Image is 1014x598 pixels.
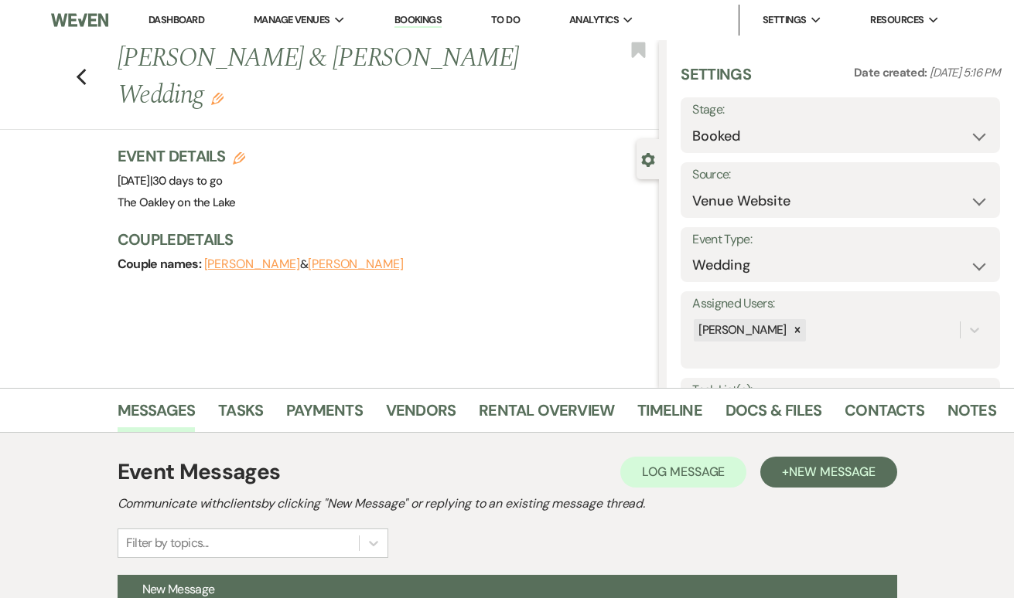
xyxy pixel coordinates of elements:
[641,151,655,166] button: Close lead details
[386,398,456,432] a: Vendors
[870,12,924,28] span: Resources
[118,173,223,189] span: [DATE]
[118,145,246,167] h3: Event Details
[118,40,545,114] h1: [PERSON_NAME] & [PERSON_NAME] Wedding
[211,91,224,105] button: Edit
[694,319,789,341] div: [PERSON_NAME]
[118,398,196,432] a: Messages
[118,229,644,250] h3: Couple Details
[118,195,236,210] span: The Oakley on the Lake
[204,257,404,272] span: &
[692,99,988,121] label: Stage:
[286,398,363,432] a: Payments
[394,13,442,28] a: Bookings
[947,398,996,432] a: Notes
[930,65,1000,80] span: [DATE] 5:16 PM
[126,534,209,552] div: Filter by topics...
[142,581,215,597] span: New Message
[150,173,223,189] span: |
[637,398,702,432] a: Timeline
[118,256,204,272] span: Couple names:
[726,398,821,432] a: Docs & Files
[479,398,614,432] a: Rental Overview
[491,13,520,26] a: To Do
[692,229,988,251] label: Event Type:
[51,4,109,36] img: Weven Logo
[642,464,725,480] span: Log Message
[308,258,404,270] button: [PERSON_NAME]
[692,379,988,402] label: Task List(s):
[681,63,751,97] h3: Settings
[760,457,896,488] button: +New Message
[854,65,930,80] span: Date created:
[692,293,988,315] label: Assigned Users:
[204,258,300,270] button: [PERSON_NAME]
[845,398,924,432] a: Contacts
[152,173,223,189] span: 30 days to go
[218,398,263,432] a: Tasks
[569,12,619,28] span: Analytics
[118,494,897,513] h2: Communicate with clients by clicking "New Message" or replying to an existing message thread.
[763,12,807,28] span: Settings
[620,457,746,488] button: Log Message
[118,456,281,488] h1: Event Messages
[692,164,988,186] label: Source:
[254,12,330,28] span: Manage Venues
[789,464,875,480] span: New Message
[149,13,204,26] a: Dashboard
